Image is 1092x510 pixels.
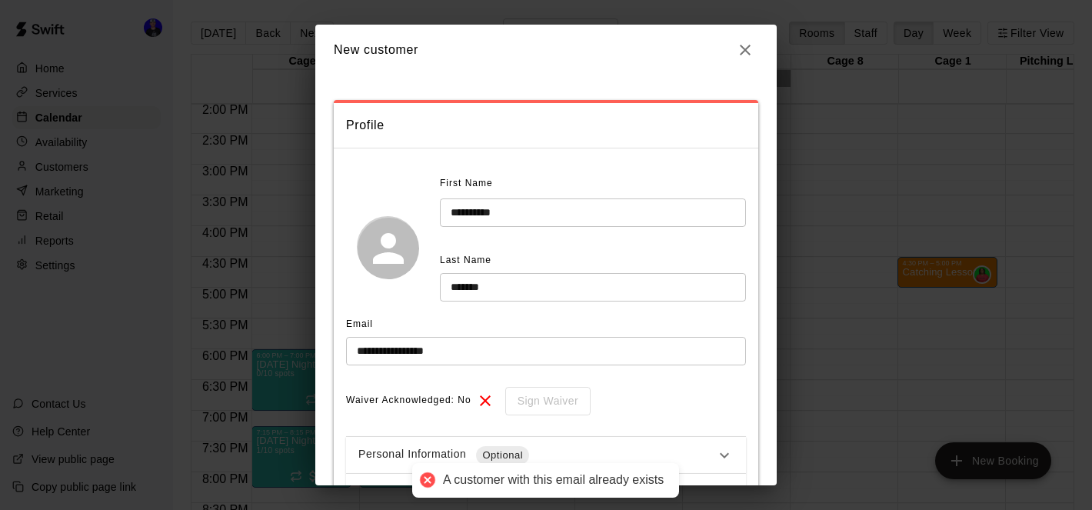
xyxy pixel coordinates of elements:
span: Profile [346,115,746,135]
h6: New customer [334,40,418,60]
span: Email [346,318,373,329]
div: Personal InformationOptional [346,437,746,474]
div: To sign waivers in admin, this feature must be enabled in general settings [494,387,591,415]
div: A customer with this email already exists [443,472,664,488]
span: Waiver Acknowledged: No [346,388,471,413]
div: Personal Information [358,446,715,465]
span: Last Name [440,255,491,265]
span: Optional [476,448,529,463]
span: First Name [440,172,493,196]
div: Contact Information [358,483,715,502]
